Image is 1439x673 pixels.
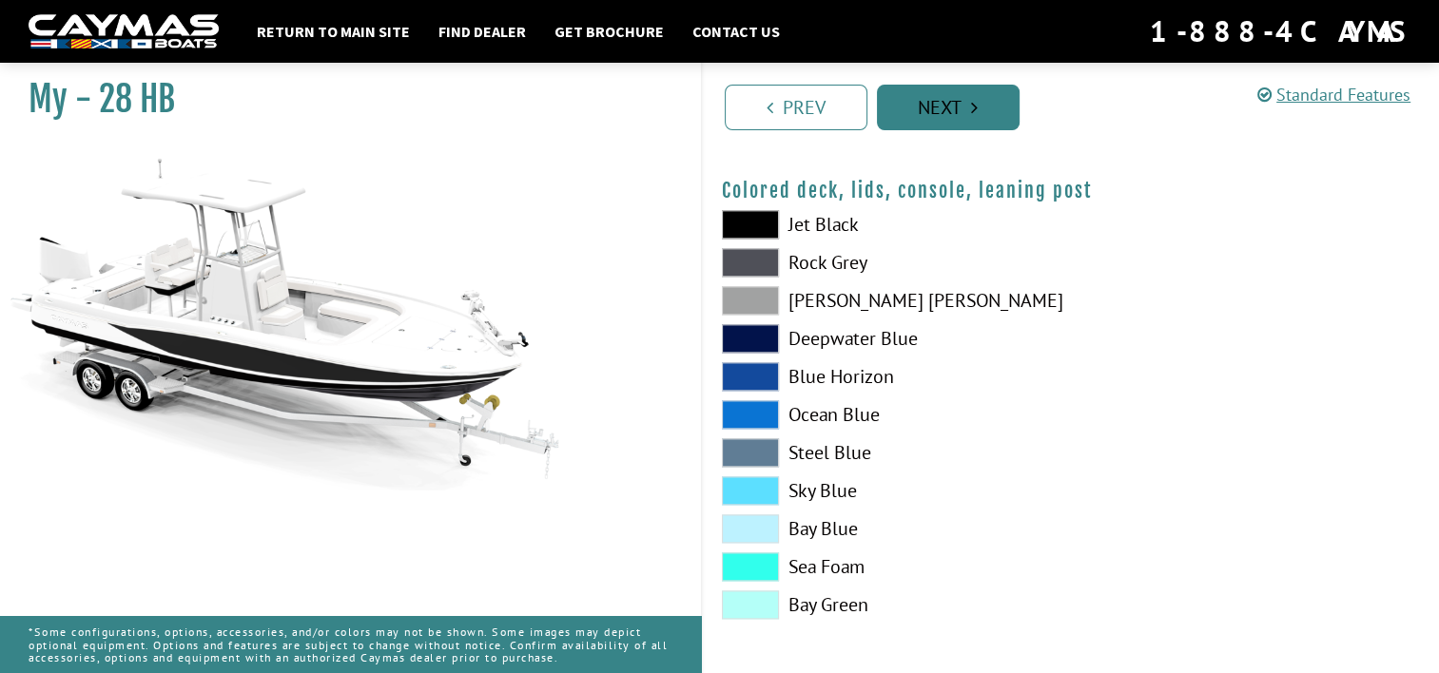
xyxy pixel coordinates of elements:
[1150,10,1410,52] div: 1-888-4CAYMAS
[722,179,1421,202] h4: Colored deck, lids, console, leaning post
[29,616,672,673] p: *Some configurations, options, accessories, and/or colors may not be shown. Some images may depic...
[1257,84,1410,106] a: Standard Features
[29,14,219,49] img: white-logo-c9c8dbefe5ff5ceceb0f0178aa75bf4bb51f6bca0971e226c86eb53dfe498488.png
[722,324,1052,353] label: Deepwater Blue
[722,400,1052,429] label: Ocean Blue
[429,19,535,44] a: Find Dealer
[29,78,653,121] h1: My - 28 HB
[722,514,1052,543] label: Bay Blue
[722,286,1052,315] label: [PERSON_NAME] [PERSON_NAME]
[877,85,1020,130] a: Next
[247,19,419,44] a: Return to main site
[722,362,1052,391] label: Blue Horizon
[545,19,673,44] a: Get Brochure
[722,590,1052,619] label: Bay Green
[722,438,1052,467] label: Steel Blue
[722,210,1052,239] label: Jet Black
[722,248,1052,277] label: Rock Grey
[683,19,789,44] a: Contact Us
[722,552,1052,581] label: Sea Foam
[722,476,1052,505] label: Sky Blue
[725,85,867,130] a: Prev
